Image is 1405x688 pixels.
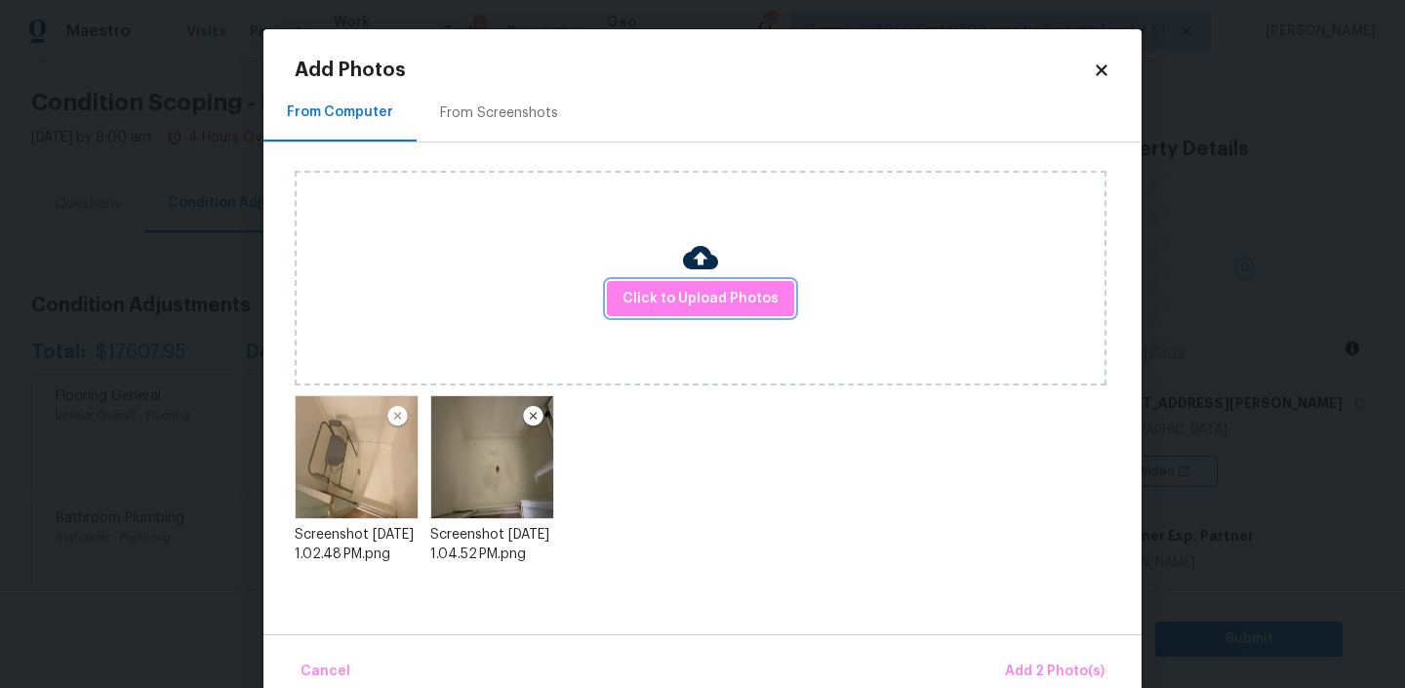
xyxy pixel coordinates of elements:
[295,61,1093,80] h2: Add Photos
[440,103,558,123] div: From Screenshots
[607,281,794,317] button: Click to Upload Photos
[287,102,393,122] div: From Computer
[295,525,419,564] div: Screenshot [DATE] 1.02.48 PM.png
[1005,660,1104,684] span: Add 2 Photo(s)
[301,660,350,684] span: Cancel
[430,525,554,564] div: Screenshot [DATE] 1.04.52 PM.png
[683,240,718,275] img: Cloud Upload Icon
[622,287,779,311] span: Click to Upload Photos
